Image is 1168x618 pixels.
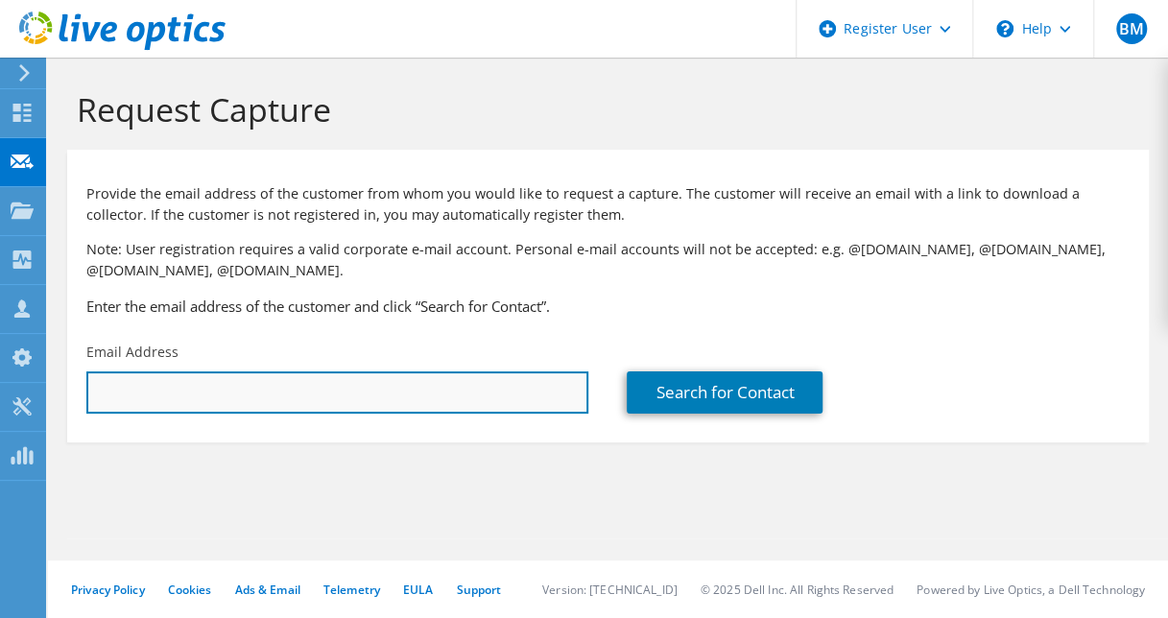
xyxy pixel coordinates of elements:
[86,239,1130,281] p: Note: User registration requires a valid corporate e-mail account. Personal e-mail accounts will ...
[701,582,894,598] li: © 2025 Dell Inc. All Rights Reserved
[323,582,380,598] a: Telemetry
[77,89,1130,130] h1: Request Capture
[996,20,1013,37] svg: \n
[235,582,300,598] a: Ads & Email
[403,582,433,598] a: EULA
[71,582,145,598] a: Privacy Policy
[456,582,501,598] a: Support
[1116,13,1147,44] span: BM
[542,582,678,598] li: Version: [TECHNICAL_ID]
[627,371,822,414] a: Search for Contact
[86,183,1130,226] p: Provide the email address of the customer from whom you would like to request a capture. The cust...
[917,582,1145,598] li: Powered by Live Optics, a Dell Technology
[86,296,1130,317] h3: Enter the email address of the customer and click “Search for Contact”.
[86,343,179,362] label: Email Address
[168,582,212,598] a: Cookies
